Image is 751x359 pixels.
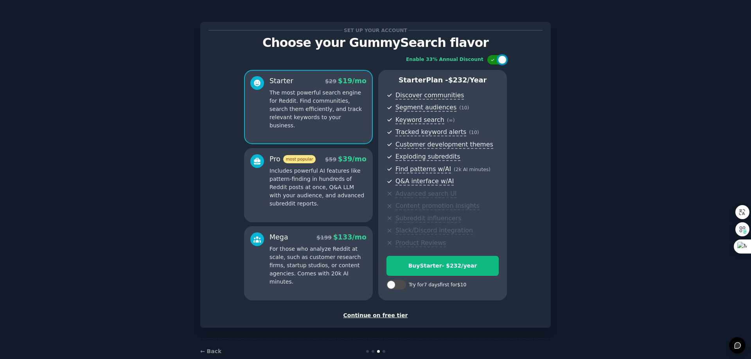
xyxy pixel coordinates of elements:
span: Customer development themes [395,141,493,149]
span: Content promotion insights [395,202,480,210]
span: Exploding subreddits [395,153,460,161]
span: $ 19 /mo [338,77,367,85]
span: Discover communities [395,91,464,100]
span: Tracked keyword alerts [395,128,466,136]
span: Q&A interface w/AI [395,177,454,186]
div: Enable 33% Annual Discount [406,56,483,63]
span: Advanced search UI [395,190,456,198]
span: $ 199 [316,234,332,241]
p: Includes powerful AI features like pattern-finding in hundreds of Reddit posts at once, Q&A LLM w... [269,167,367,208]
a: ← Back [200,348,221,354]
span: ( 10 ) [469,130,479,135]
span: ( 10 ) [459,105,469,111]
div: Continue on free tier [208,311,543,320]
div: Pro [269,154,316,164]
span: Segment audiences [395,104,456,112]
span: $ 232 /year [448,76,487,84]
div: Buy Starter - $ 232 /year [387,262,498,270]
span: $ 59 [325,156,336,163]
div: Starter [269,76,293,86]
span: Keyword search [395,116,444,124]
span: Find patterns w/AI [395,165,451,173]
span: Set up your account [343,26,409,34]
span: $ 39 /mo [338,155,367,163]
span: Product Reviews [395,239,446,247]
span: ( ∞ ) [447,118,455,123]
div: Try for 7 days first for $10 [409,282,466,289]
p: For those who analyze Reddit at scale, such as customer research firms, startup studios, or conte... [269,245,367,286]
button: BuyStarter- $232/year [386,256,499,276]
span: ( 2k AI minutes ) [454,167,490,172]
p: Choose your GummySearch flavor [208,36,543,50]
span: Slack/Discord integration [395,227,473,235]
p: The most powerful search engine for Reddit. Find communities, search them efficiently, and track ... [269,89,367,130]
span: $ 29 [325,78,336,84]
div: Mega [269,232,288,242]
span: $ 133 /mo [333,233,367,241]
p: Starter Plan - [386,75,499,85]
span: most popular [283,155,316,163]
span: Subreddit influencers [395,214,461,223]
